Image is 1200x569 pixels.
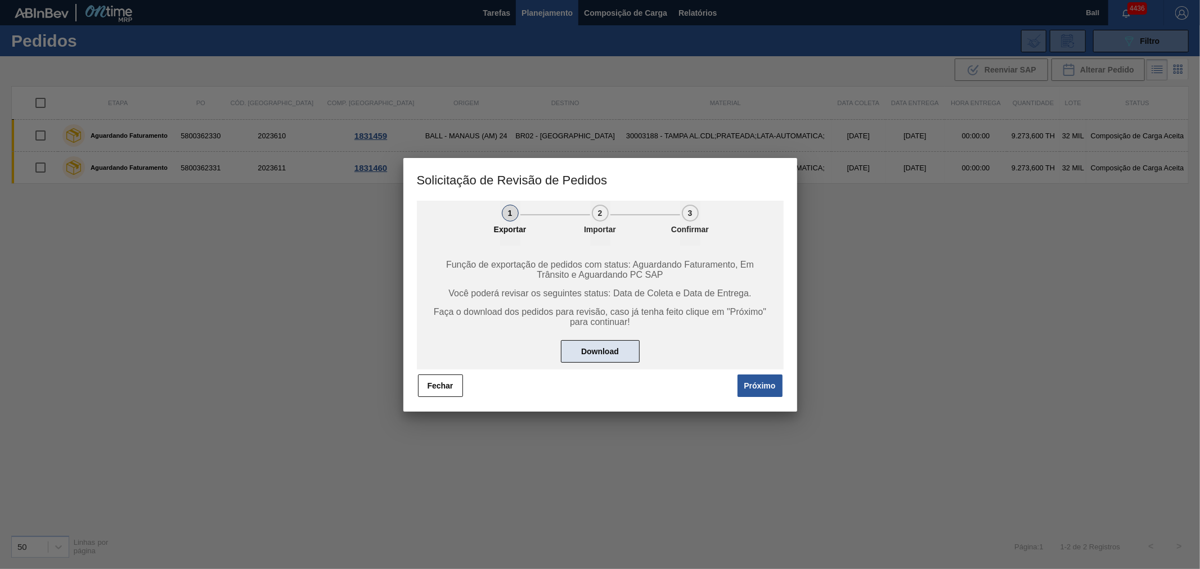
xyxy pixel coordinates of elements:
[682,205,699,222] div: 3
[680,201,700,246] button: 3Confirmar
[418,374,463,397] button: Fechar
[738,374,783,397] button: Próximo
[482,225,538,234] p: Exportar
[403,158,797,201] h3: Solicitação de Revisão de Pedidos
[662,225,718,234] p: Confirmar
[500,201,520,246] button: 1Exportar
[592,205,609,222] div: 2
[429,307,770,327] span: Faça o download dos pedidos para revisão, caso já tenha feito clique em "Próximo" para continuar!
[429,260,770,280] span: Função de exportação de pedidos com status: Aguardando Faturamento, Em Trânsito e Aguardando PC SAP
[429,288,770,299] span: Você poderá revisar os seguintes status: Data de Coleta e Data de Entrega.
[572,225,628,234] p: Importar
[590,201,610,246] button: 2Importar
[502,205,519,222] div: 1
[561,340,640,363] button: Download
